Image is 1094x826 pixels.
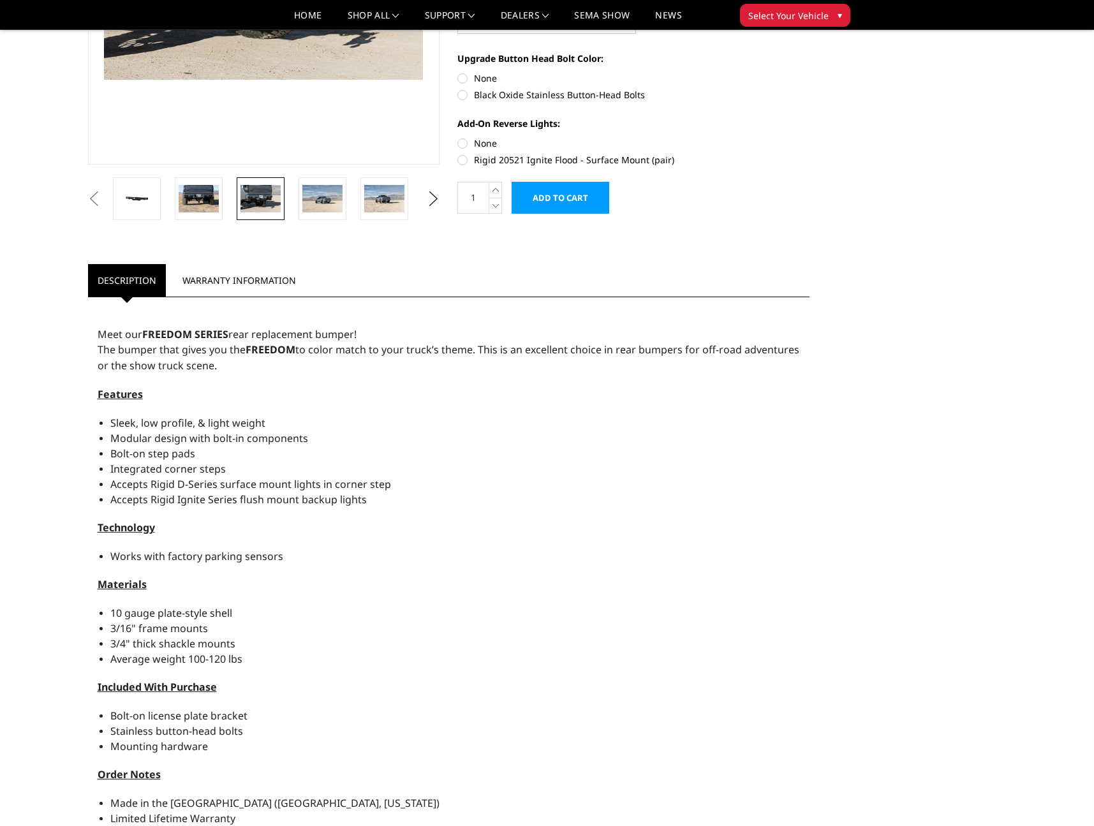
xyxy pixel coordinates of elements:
[457,71,809,85] label: None
[748,9,829,22] span: Select Your Vehicle
[457,153,809,166] label: Rigid 20521 Ignite Flood - Surface Mount (pair)
[240,185,281,212] img: 2021-2025 Ford Raptor - Freedom Series - Rear Bumper
[246,343,295,357] strong: FREEDOM
[98,327,357,341] span: Meet our rear replacement bumper!
[110,446,195,461] span: Bolt-on step pads
[110,477,391,491] span: Accepts Rigid D-Series surface mount lights in corner step
[110,416,265,430] span: Sleek, low profile, & light weight
[98,520,155,535] span: Technology
[655,11,681,29] a: News
[110,796,440,810] span: Made in the [GEOGRAPHIC_DATA] ([GEOGRAPHIC_DATA], [US_STATE])
[142,327,228,341] strong: FREEDOM SERIES
[457,52,809,65] label: Upgrade Button Head Bolt Color:
[98,343,799,372] span: The bumper that gives you the to color match to your truck’s theme. This is an excellent choice i...
[110,492,367,506] span: Accepts Rigid Ignite Series flush mount backup lights
[512,182,609,214] input: Add to Cart
[110,811,235,825] span: Limited Lifetime Warranty
[838,8,842,22] span: ▾
[110,549,283,563] span: Works with factory parking sensors
[294,11,322,29] a: Home
[110,606,232,620] span: 10 gauge plate-style shell
[501,11,549,29] a: Dealers
[98,577,147,591] span: Materials
[98,680,217,694] span: Included With Purchase
[110,431,308,445] span: Modular design with bolt-in components
[302,185,343,212] img: 2021-2025 Ford Raptor - Freedom Series - Rear Bumper
[1030,765,1094,826] iframe: Chat Widget
[425,11,475,29] a: Support
[457,117,809,130] label: Add-On Reverse Lights:
[348,11,399,29] a: shop all
[85,189,104,209] button: Previous
[110,709,248,723] span: Bolt-on license plate bracket
[179,185,219,212] img: 2021-2025 Ford Raptor - Freedom Series - Rear Bumper
[173,264,306,297] a: Warranty Information
[110,724,243,738] span: Stainless button-head bolts
[88,264,166,297] a: Description
[98,767,161,781] span: Order Notes
[364,185,404,212] img: 2021-2025 Ford Raptor - Freedom Series - Rear Bumper
[424,189,443,209] button: Next
[110,621,208,635] span: 3/16" frame mounts
[457,136,809,150] label: None
[110,462,226,476] span: Integrated corner steps
[98,387,143,401] span: Features
[110,739,208,753] span: Mounting hardware
[574,11,630,29] a: SEMA Show
[457,88,809,101] label: Black Oxide Stainless Button-Head Bolts
[110,652,242,666] span: Average weight 100-120 lbs
[740,4,850,27] button: Select Your Vehicle
[110,637,235,651] span: 3/4" thick shackle mounts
